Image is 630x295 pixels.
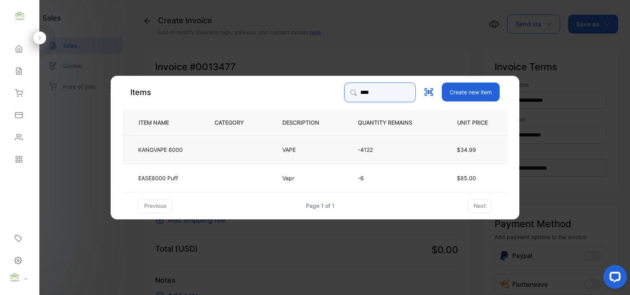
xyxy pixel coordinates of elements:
[597,262,630,295] iframe: LiveChat chat widget
[215,119,256,127] p: CATEGORY
[9,272,20,284] img: profile
[135,119,182,127] p: ITEM NAME
[358,119,425,127] p: QUANTITY REMAINS
[358,174,425,182] p: -6
[306,202,335,210] div: Page 1 of 1
[138,199,172,213] button: previous
[282,174,303,182] p: Vapr
[282,146,303,154] p: VAPE
[468,199,492,213] button: next
[282,119,332,127] p: DESCRIPTION
[138,146,183,154] p: KANGVAPE 8000
[130,86,151,98] p: Items
[14,10,26,22] img: logo
[442,82,500,101] button: Create new item
[457,175,476,181] span: $85.00
[457,146,476,153] span: $34.99
[451,119,495,127] p: UNIT PRICE
[358,146,425,154] p: -4122
[138,174,178,182] p: EASE8000 Puff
